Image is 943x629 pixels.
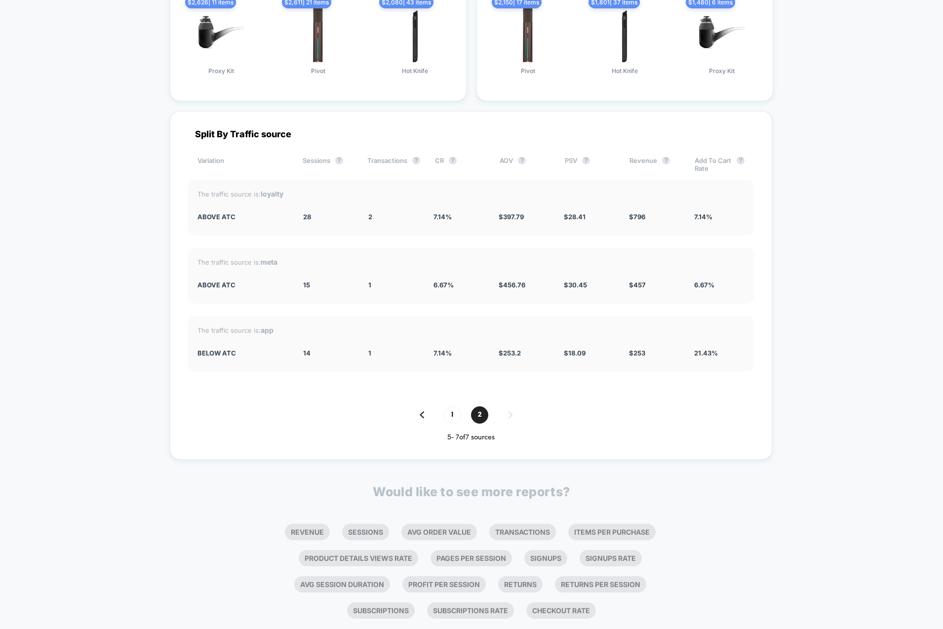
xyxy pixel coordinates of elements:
li: Subscriptions [347,602,415,619]
li: Revenue [285,524,330,540]
div: Sessions [303,157,353,172]
span: 1 [444,406,461,424]
li: Avg Session Duration [294,576,390,592]
img: produt [595,3,654,62]
span: Hot Knife [612,67,638,83]
span: 6.67 % [433,281,454,289]
span: 7.14 % [694,213,712,221]
span: Pivot [521,67,535,83]
span: $ 456.76 [499,281,525,289]
strong: meta [261,258,277,266]
button: ? [412,157,420,164]
span: 7.14 % [433,213,452,221]
li: Product Details Views Rate [299,550,418,566]
span: 2 [368,213,372,221]
button: ? [449,157,457,164]
span: Proxy Kit [709,67,735,83]
img: produt [386,3,445,62]
img: pagination back [420,411,424,418]
div: Below ATC [197,349,288,357]
img: produt [288,3,348,62]
span: Hot Knife [402,67,428,83]
div: Add To Cart Rate [695,157,745,172]
div: Above ATC [197,213,288,221]
li: Avg Order Value [401,524,477,540]
div: 5 - 7 of 7 sources [188,433,754,442]
li: Subscriptions Rate [427,602,514,619]
button: ? [582,157,590,164]
li: Signups Rate [580,550,642,566]
li: Transactions [489,524,556,540]
span: $ 253.2 [499,349,521,357]
strong: loyalty [261,190,283,198]
span: 15 [303,281,310,289]
span: Proxy Kit [208,67,234,83]
div: Above ATC [197,281,288,289]
div: The traffic source is: [197,190,745,198]
img: produt [692,3,751,62]
li: Items Per Purchase [568,524,656,540]
li: Returns Per Session [555,576,646,592]
button: ? [335,157,343,164]
span: $ 457 [629,281,646,289]
li: Profit Per Session [402,576,486,592]
p: Would like to see more reports? [373,484,570,499]
div: Revenue [629,157,679,172]
div: The traffic source is: [197,258,745,266]
img: produt [498,3,557,62]
span: 6.67 % [694,281,714,289]
span: $ 253 [629,349,645,357]
div: CR [435,157,485,172]
div: Variation [197,157,288,172]
span: $ 18.09 [564,349,586,357]
img: produt [192,3,251,62]
li: Checkout Rate [526,602,596,619]
span: 1 [368,281,371,289]
strong: app [261,326,274,334]
li: Signups [524,550,567,566]
button: ? [662,157,670,164]
div: Split By Traffic source [188,129,754,139]
li: Returns [498,576,543,592]
button: ? [737,157,745,164]
span: Pivot [311,67,325,83]
span: 28 [303,213,311,221]
div: PSV [565,157,615,172]
li: Sessions [342,524,389,540]
button: ? [518,157,526,164]
span: 14 [303,349,311,357]
span: $ 796 [629,213,645,221]
div: The traffic source is: [197,326,745,334]
span: 21.43 % [694,349,718,357]
div: Transactions [367,157,420,172]
li: Pages Per Session [431,550,512,566]
span: $ 30.45 [564,281,587,289]
span: $ 28.41 [564,213,586,221]
span: 1 [368,349,371,357]
div: AOV [500,157,550,172]
span: 2 [471,406,488,424]
span: 7.14 % [433,349,452,357]
span: $ 397.79 [499,213,524,221]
